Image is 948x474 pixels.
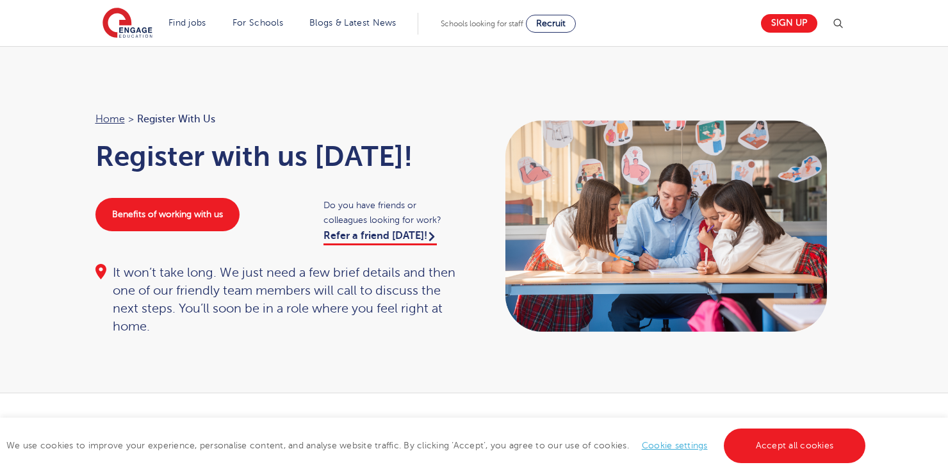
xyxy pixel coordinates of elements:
span: We use cookies to improve your experience, personalise content, and analyse website traffic. By c... [6,441,869,450]
a: Cookie settings [642,441,708,450]
a: Blogs & Latest News [309,18,396,28]
span: Do you have friends or colleagues looking for work? [323,198,461,227]
img: Engage Education [102,8,152,40]
a: Recruit [526,15,576,33]
span: Recruit [536,19,566,28]
a: Home [95,113,125,125]
a: Refer a friend [DATE]! [323,230,437,245]
span: Schools looking for staff [441,19,523,28]
a: Find jobs [168,18,206,28]
a: Accept all cookies [724,429,866,463]
a: For Schools [233,18,283,28]
span: Register with us [137,111,215,127]
h1: Register with us [DATE]! [95,140,462,172]
nav: breadcrumb [95,111,462,127]
a: Benefits of working with us [95,198,240,231]
div: It won’t take long. We just need a few brief details and then one of our friendly team members wi... [95,264,462,336]
span: > [128,113,134,125]
a: Sign up [761,14,817,33]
